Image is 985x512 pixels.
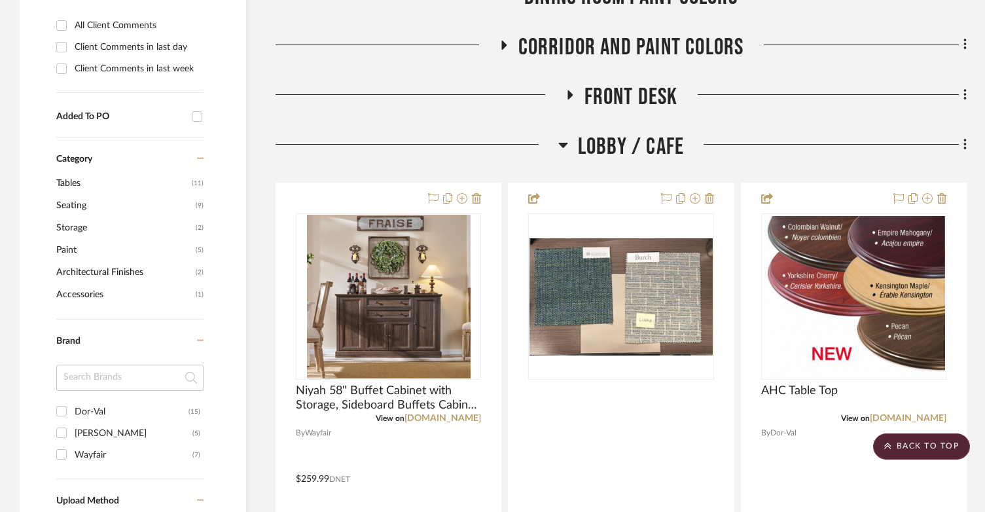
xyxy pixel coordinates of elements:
[75,423,192,444] div: [PERSON_NAME]
[56,239,192,261] span: Paint
[75,58,200,79] div: Client Comments in last week
[192,173,204,194] span: (11)
[56,337,81,346] span: Brand
[75,401,188,422] div: Dor-Val
[56,365,204,391] input: Search Brands
[296,427,305,439] span: By
[873,433,970,460] scroll-to-top-button: BACK TO TOP
[196,262,204,283] span: (2)
[870,414,946,423] a: [DOMAIN_NAME]
[762,216,945,377] img: AHC Table Top
[307,215,471,378] img: Niyah 58" Buffet Cabinet with Storage, Sideboard Buffets Cabinet with 4 Doors and 2 Drawers
[770,427,797,439] span: Dor-Val
[584,83,678,111] span: Front Desk
[841,414,870,422] span: View on
[196,284,204,305] span: (1)
[196,195,204,216] span: (9)
[56,154,92,165] span: Category
[56,496,119,505] span: Upload Method
[376,414,404,422] span: View on
[75,445,192,466] div: Wayfair
[75,15,200,36] div: All Client Comments
[192,445,200,466] div: (7)
[529,238,712,356] img: null
[761,427,770,439] span: By
[529,214,713,379] div: 0
[56,261,192,283] span: Architectural Finishes
[305,427,331,439] span: Wayfair
[296,384,481,412] span: Niyah 58" Buffet Cabinet with Storage, Sideboard Buffets Cabinet with 4 Doors and 2 Drawers
[75,37,200,58] div: Client Comments in last day
[192,423,200,444] div: (5)
[196,217,204,238] span: (2)
[761,384,838,398] span: AHC Table Top
[578,133,684,161] span: Lobby / Cafe
[56,217,192,239] span: Storage
[196,240,204,261] span: (5)
[56,194,192,217] span: Seating
[56,111,185,122] div: Added To PO
[56,283,192,306] span: Accessories
[188,401,200,422] div: (15)
[56,172,188,194] span: Tables
[518,33,744,62] span: Corridor and Paint Colors
[404,414,481,423] a: [DOMAIN_NAME]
